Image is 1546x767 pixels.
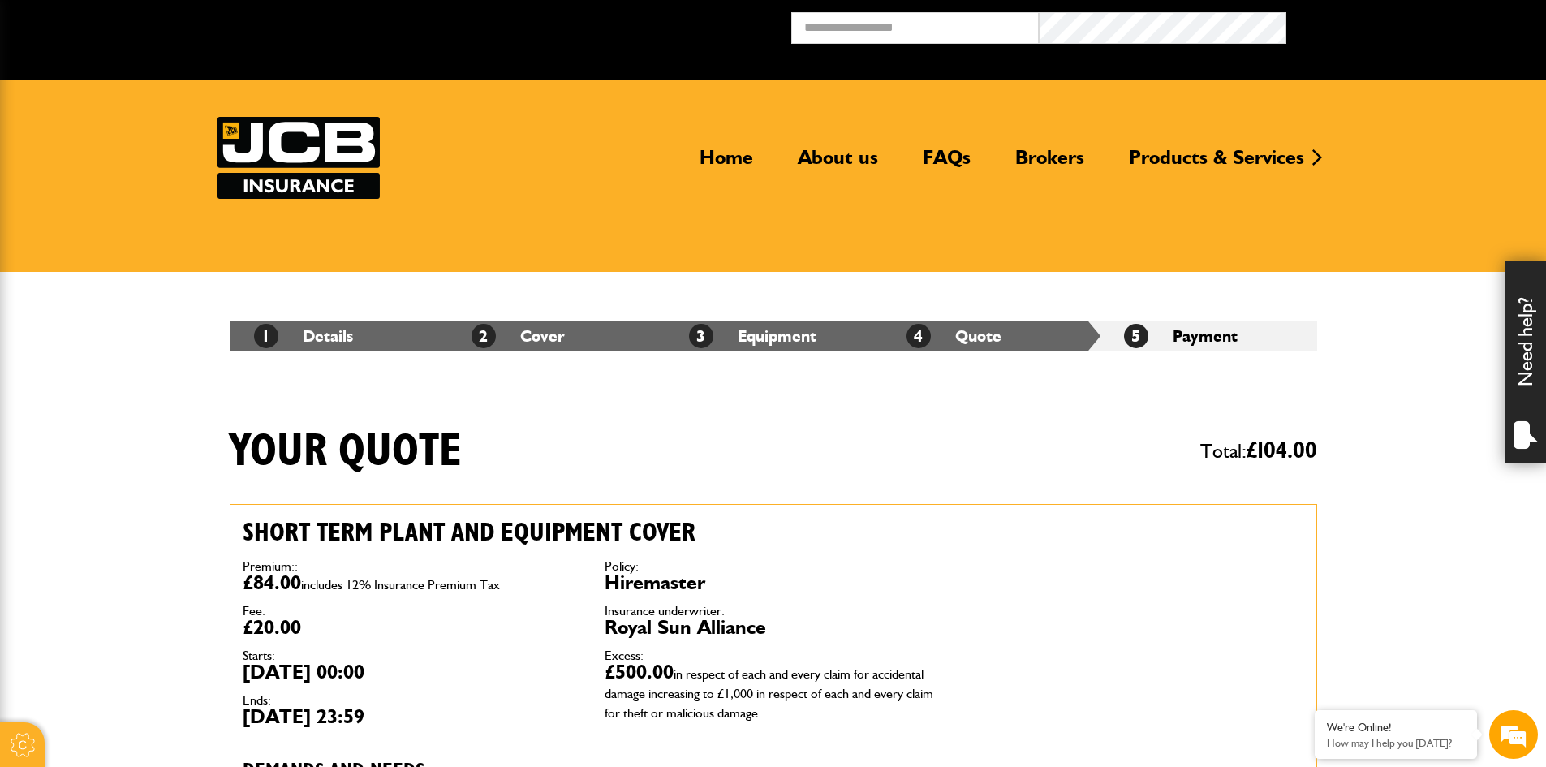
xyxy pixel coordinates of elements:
dt: Fee: [243,605,580,618]
dt: Premium:: [243,560,580,573]
a: 2Cover [472,326,565,346]
a: JCB Insurance Services [217,117,380,199]
a: 1Details [254,326,353,346]
li: Quote [882,321,1100,351]
a: Products & Services [1117,145,1316,183]
dt: Ends: [243,694,580,707]
li: Payment [1100,321,1317,351]
dd: £84.00 [243,573,580,592]
span: includes 12% Insurance Premium Tax [301,577,500,592]
dt: Policy: [605,560,942,573]
span: 3 [689,324,713,348]
div: We're Online! [1327,721,1465,735]
span: 1 [254,324,278,348]
h1: Your quote [230,424,462,479]
a: Home [687,145,765,183]
dt: Insurance underwriter: [605,605,942,618]
button: Broker Login [1286,12,1534,37]
div: Need help? [1505,261,1546,463]
p: How may I help you today? [1327,737,1465,749]
dd: Hiremaster [605,573,942,592]
span: £ [1247,439,1317,463]
img: JCB Insurance Services logo [217,117,380,199]
span: 5 [1124,324,1148,348]
dt: Starts: [243,649,580,662]
a: FAQs [911,145,983,183]
h2: Short term plant and equipment cover [243,517,942,548]
span: Total: [1200,433,1317,470]
span: 4 [906,324,931,348]
dd: Royal Sun Alliance [605,618,942,637]
dd: £500.00 [605,662,942,721]
dd: [DATE] 23:59 [243,707,580,726]
a: 3Equipment [689,326,816,346]
span: 2 [472,324,496,348]
dd: £20.00 [243,618,580,637]
dd: [DATE] 00:00 [243,662,580,682]
span: in respect of each and every claim for accidental damage increasing to £1,000 in respect of each ... [605,666,933,721]
a: About us [786,145,890,183]
dt: Excess: [605,649,942,662]
span: 104.00 [1257,439,1317,463]
a: Brokers [1003,145,1096,183]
